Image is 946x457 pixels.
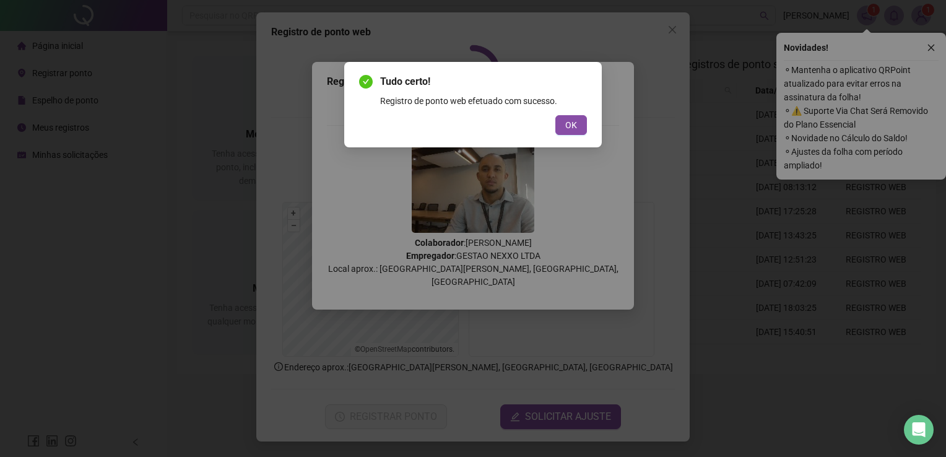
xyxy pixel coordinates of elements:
[555,115,587,135] button: OK
[565,118,577,132] span: OK
[380,94,587,108] div: Registro de ponto web efetuado com sucesso.
[359,75,373,89] span: check-circle
[904,415,934,445] div: Open Intercom Messenger
[380,74,587,89] span: Tudo certo!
